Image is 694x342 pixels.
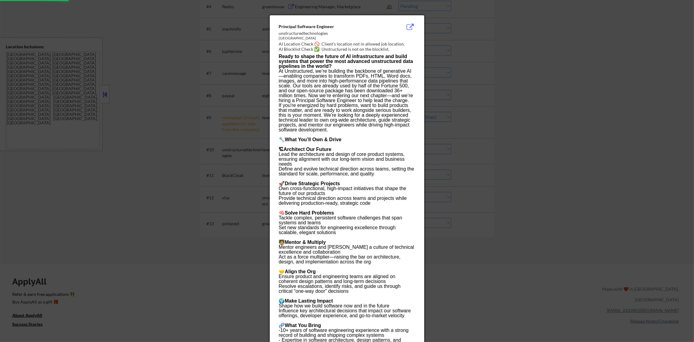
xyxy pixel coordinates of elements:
[279,240,285,245] span: 🧑‍🏫
[279,30,384,36] div: unstructuredtechnologies
[279,274,395,284] span: Ensure product and engineering teams are aligned on coherent design patterns and long-term decisions
[285,137,341,142] b: What You’ll Own & Drive
[279,284,400,294] span: Resolve escalations, identify risks, and guide us through critical “one-way door” decisions
[279,186,406,196] span: Own cross-functional, high-impact initiatives that shape the future of our products
[284,147,331,152] b: Architect Our Future
[279,303,389,308] span: Shape how we build software now and in the future
[279,308,411,318] span: Influence key architectural decisions that impact our software offerings, developer experience, a...
[279,245,414,255] span: Mentor engineers and [PERSON_NAME] a culture of technical excellence and collaboration
[279,225,395,235] span: Set new standards for engineering excellence through scalable, elegant solutions
[279,323,285,328] span: 🧬
[279,298,285,303] span: 🌍
[279,103,411,132] span: If you're energized by hard problems, want to build products that matter, and are ready to work a...
[279,215,402,225] span: Tackle complex, persistent software challenges that span systems and teams
[279,210,285,215] span: 🧠
[279,46,418,52] div: AI Blocklist Check ✅: Unstructured is not on the blocklist.
[279,137,285,142] span: 🔧
[285,210,334,215] b: Solve Hard Problems
[279,196,407,206] span: Provide technical direction across teams and projects while delivering production-ready, strategi...
[279,181,285,186] span: 🚀
[285,181,340,186] b: Drive Strategic Projects
[279,254,400,264] span: Act as a force multiplier—raising the bar on architecture, design, and implementation across the org
[279,24,384,30] div: Principal Software Engineer
[279,269,285,274] span: 🤝
[285,298,333,303] b: Make Lasting Impact
[279,41,418,47] div: AI Location Check 🚫: Client's location not in allowed job location.
[279,328,409,338] span: -10+ years of software engineering experience with a strong record of building and shipping compl...
[279,166,414,176] span: Define and evolve technical direction across teams, setting the standard for scale, performance, ...
[279,147,284,152] span: 🏗
[285,240,326,245] b: Mentor & Multiply
[285,323,321,328] b: What You Bring
[285,269,316,274] b: Align the Org
[279,36,384,41] div: [GEOGRAPHIC_DATA]
[279,54,413,69] b: Ready to shape the future of AI infrastructure and build systems that power the most advanced uns...
[279,68,413,103] span: At Unstructured, we’re building the backbone of generative AI—enabling companies to transform PDF...
[279,152,405,167] span: Lead the architecture and design of core product systems, ensuring alignment with our long-term v...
